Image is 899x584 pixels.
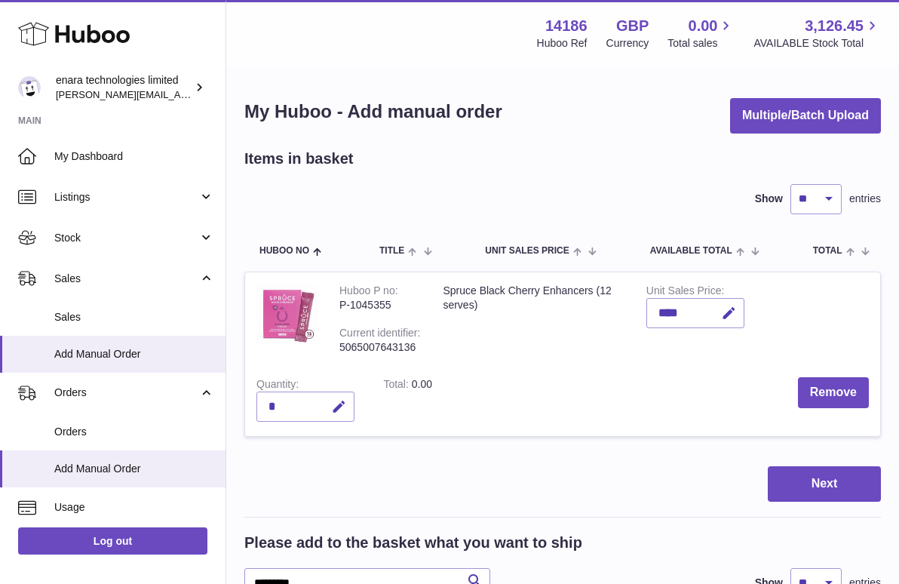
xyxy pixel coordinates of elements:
label: Total [383,378,411,394]
span: My Dashboard [54,149,214,164]
h1: My Huboo - Add manual order [244,100,502,124]
span: Sales [54,310,214,324]
span: Unit Sales Price [485,246,569,256]
div: 5065007643136 [339,340,420,355]
span: Total [813,246,842,256]
button: Next [768,466,881,502]
td: Spruce Black Cherry Enhancers (12 serves) [431,272,634,366]
label: Quantity [256,378,299,394]
span: Listings [54,190,198,204]
img: Spruce Black Cherry Enhancers (12 serves) [256,284,317,344]
span: Sales [54,272,198,286]
label: Unit Sales Price [646,284,724,300]
span: Huboo no [259,246,309,256]
h2: Items in basket [244,149,354,169]
h2: Please add to the basket what you want to ship [244,533,582,553]
label: Show [755,192,783,206]
a: 0.00 Total sales [667,16,735,51]
span: Orders [54,386,198,400]
span: AVAILABLE Stock Total [753,36,881,51]
span: Add Manual Order [54,347,214,361]
span: 0.00 [689,16,718,36]
div: Huboo P no [339,284,398,300]
span: Usage [54,500,214,515]
button: Remove [798,377,869,408]
span: Orders [54,425,214,439]
strong: GBP [616,16,649,36]
span: 3,126.45 [805,16,864,36]
span: Stock [54,231,198,245]
span: 0.00 [412,378,432,390]
img: Dee@enara.co [18,76,41,99]
div: Current identifier [339,327,420,343]
span: entries [849,192,881,206]
span: AVAILABLE Total [650,246,732,256]
span: Title [379,246,404,256]
div: Currency [606,36,649,51]
a: Log out [18,527,207,555]
button: Multiple/Batch Upload [730,98,881,134]
strong: 14186 [545,16,588,36]
a: 3,126.45 AVAILABLE Stock Total [753,16,881,51]
div: Huboo Ref [537,36,588,51]
span: Add Manual Order [54,462,214,476]
span: Total sales [667,36,735,51]
div: enara technologies limited [56,73,192,102]
span: [PERSON_NAME][EMAIL_ADDRESS][DOMAIN_NAME] [56,88,302,100]
div: P-1045355 [339,298,420,312]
